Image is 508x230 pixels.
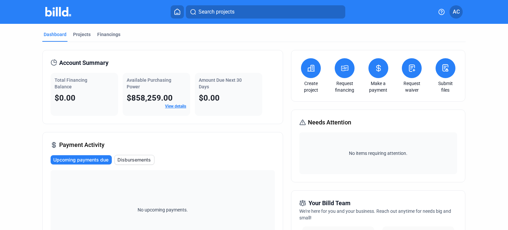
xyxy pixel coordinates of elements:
[198,8,234,16] span: Search projects
[199,93,220,103] span: $0.00
[453,8,460,16] span: AC
[44,31,66,38] div: Dashboard
[333,80,356,93] a: Request financing
[449,5,463,19] button: AC
[114,155,154,165] button: Disbursements
[367,80,390,93] a: Make a payment
[127,77,171,89] span: Available Purchasing Power
[127,93,173,103] span: $858,259.00
[97,31,120,38] div: Financings
[59,140,105,150] span: Payment Activity
[165,104,186,109] a: View details
[299,208,451,220] span: We're here for you and your business. Reach out anytime for needs big and small!
[199,77,242,89] span: Amount Due Next 30 Days
[51,155,112,164] button: Upcoming payments due
[308,118,351,127] span: Needs Attention
[434,80,457,93] a: Submit files
[133,207,192,213] span: No upcoming payments.
[117,157,151,163] span: Disbursements
[53,157,108,163] span: Upcoming payments due
[59,58,108,68] span: Account Summary
[186,5,345,19] button: Search projects
[55,77,87,89] span: Total Financing Balance
[309,199,351,208] span: Your Billd Team
[299,80,322,93] a: Create project
[55,93,75,103] span: $0.00
[45,7,71,17] img: Billd Company Logo
[302,150,454,157] span: No items requiring attention.
[400,80,423,93] a: Request waiver
[73,31,91,38] div: Projects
